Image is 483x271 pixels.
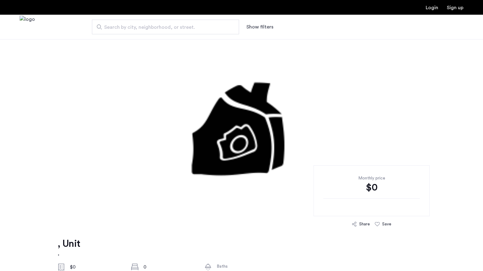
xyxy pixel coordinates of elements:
[323,175,420,181] div: Monthly price
[382,221,391,227] div: Save
[447,5,463,10] a: Registration
[426,5,438,10] a: Login
[92,20,239,34] input: Apartment Search
[58,238,80,257] a: , Unit,
[143,263,195,271] div: 0
[70,263,121,271] div: $0
[246,23,273,31] button: Show or hide filters
[323,181,420,194] div: $0
[359,221,370,227] div: Share
[20,16,35,39] img: logo
[217,263,268,269] div: Baths
[58,250,80,257] h2: ,
[87,39,396,223] img: 1.gif
[20,16,35,39] a: Cazamio Logo
[58,238,80,250] h1: , Unit
[104,24,222,31] span: Search by city, neighborhood, or street.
